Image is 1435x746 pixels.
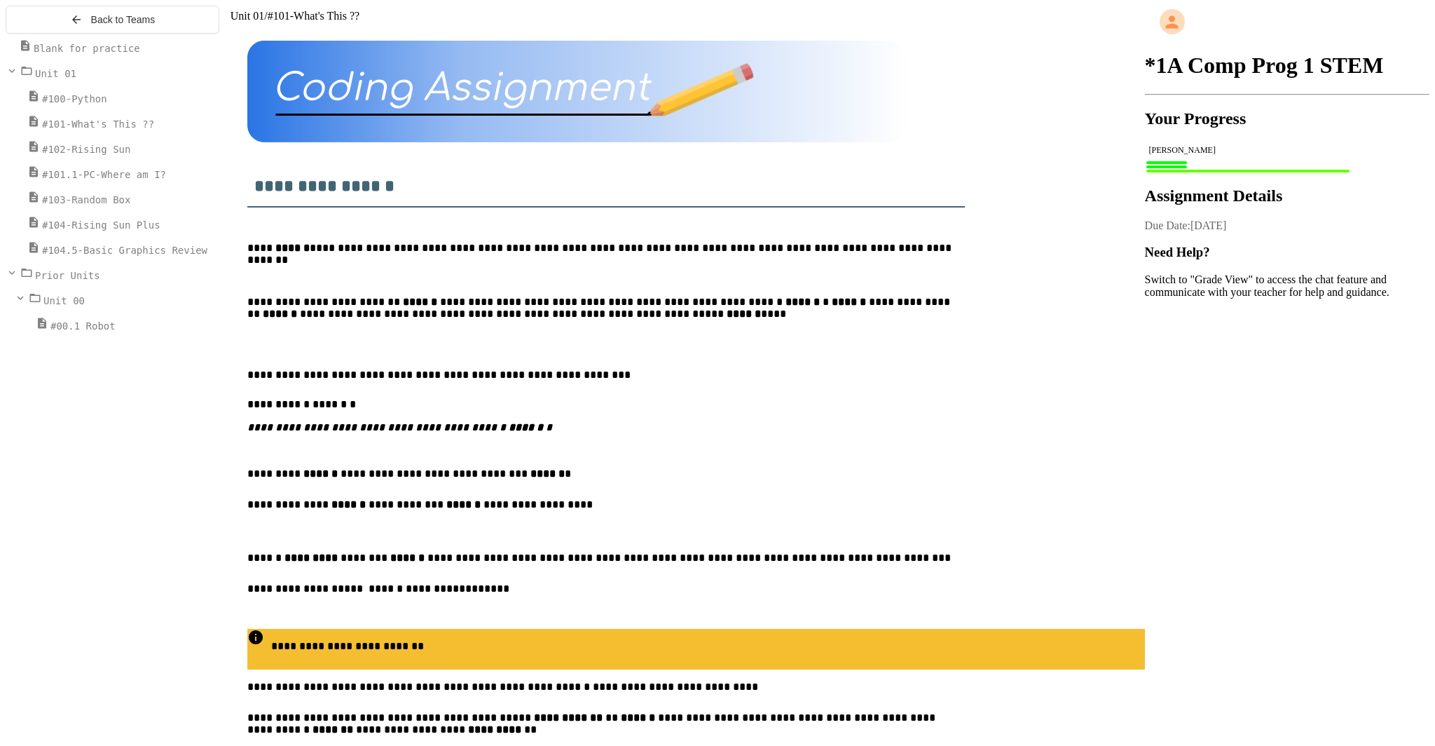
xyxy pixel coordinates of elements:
[42,118,154,130] span: #101-What's This ??
[1190,219,1227,231] span: [DATE]
[1149,145,1425,156] div: [PERSON_NAME]
[43,295,85,306] span: Unit 00
[34,43,140,54] span: Blank for practice
[35,68,76,79] span: Unit 01
[6,6,219,34] button: Back to Teams
[42,169,166,180] span: #101.1-PC-Where am I?
[42,245,207,256] span: #104.5-Basic Graphics Review
[1145,6,1429,38] div: My Account
[264,10,267,22] span: /
[1145,109,1429,128] h2: Your Progress
[42,144,130,155] span: #102-Rising Sun
[35,270,100,281] span: Prior Units
[42,194,130,205] span: #103-Random Box
[50,320,116,332] span: #00.1 Robot
[1145,245,1429,260] h3: Need Help?
[1145,186,1429,205] h2: Assignment Details
[42,93,107,104] span: #100-Python
[1145,53,1429,79] h1: *1A Comp Prog 1 STEM
[268,10,359,22] span: #101-What's This ??
[1145,273,1429,299] p: Switch to "Grade View" to access the chat feature and communicate with your teacher for help and ...
[42,219,160,231] span: #104-Rising Sun Plus
[91,14,156,25] span: Back to Teams
[231,10,264,22] span: Unit 01
[1145,219,1190,231] span: Due Date:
